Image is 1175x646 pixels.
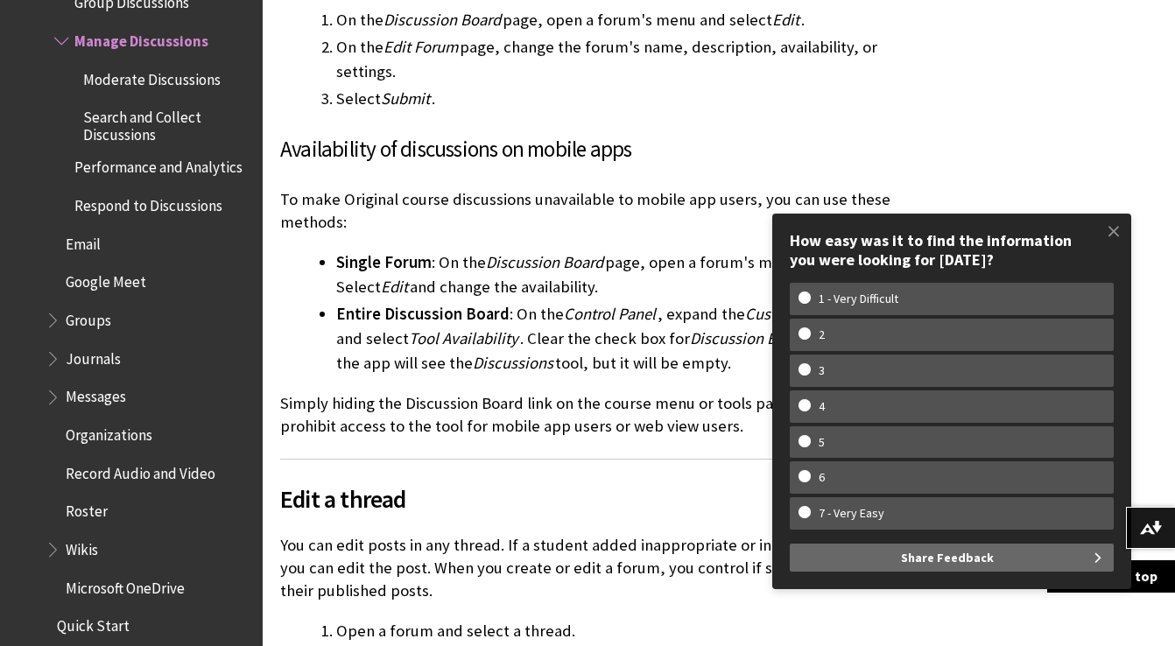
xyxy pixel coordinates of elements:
[66,459,215,482] span: Record Audio and Video
[66,305,111,329] span: Groups
[66,383,126,406] span: Messages
[66,268,146,291] span: Google Meet
[74,191,222,214] span: Respond to Discussions
[690,328,807,348] span: Discussion Board
[799,470,845,485] w-span: 6
[486,252,603,272] span: Discussion Board
[383,10,501,30] span: Discussion Board
[66,344,121,368] span: Journals
[381,277,408,297] span: Edit
[83,103,250,144] span: Search and Collect Discussions
[409,328,518,348] span: Tool Availability
[57,612,130,635] span: Quick Start
[280,133,898,166] h3: Availability of discussions on mobile apps
[799,327,845,342] w-span: 2
[473,353,553,373] span: Discussions
[336,87,898,111] li: Select .
[280,481,898,517] span: Edit a thread
[66,229,101,253] span: Email
[280,188,898,234] p: To make Original course discussions unavailable to mobile app users, you can use these methods:
[336,250,898,299] li: : On the page, open a forum's menu. Select and change the availability.
[772,10,799,30] span: Edit
[336,252,432,272] span: Single Forum
[336,35,898,84] li: On the page, change the forum's name, description, availability, or settings.
[336,304,510,324] span: Entire Discussion Board
[790,544,1114,572] button: Share Feedback
[66,535,98,558] span: Wikis
[745,304,844,324] span: Customization
[336,8,898,32] li: On the page, open a forum's menu and select .
[66,573,185,597] span: Microsoft OneDrive
[66,497,108,521] span: Roster
[901,544,994,572] span: Share Feedback
[74,26,208,50] span: Manage Discussions
[280,534,898,603] p: You can edit posts in any thread. If a student added inappropriate or inaccurate content, you can...
[799,291,918,306] w-span: 1 - Very Difficult
[280,392,898,438] p: Simply hiding the Discussion Board link on the course menu or tools page doesn't prohibit access ...
[381,88,430,109] span: Submit
[564,304,656,324] span: Control Panel
[83,65,221,88] span: Moderate Discussions
[336,302,898,376] li: : On the , expand the section and select . Clear the check box for . Users on the app will see th...
[74,153,243,177] span: Performance and Analytics
[799,363,845,378] w-span: 3
[799,506,904,521] w-span: 7 - Very Easy
[336,619,898,643] li: Open a forum and select a thread.
[383,37,458,57] span: Edit Forum
[799,435,845,450] w-span: 5
[799,399,845,414] w-span: 4
[790,231,1114,269] div: How easy was it to find the information you were looking for [DATE]?
[66,420,152,444] span: Organizations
